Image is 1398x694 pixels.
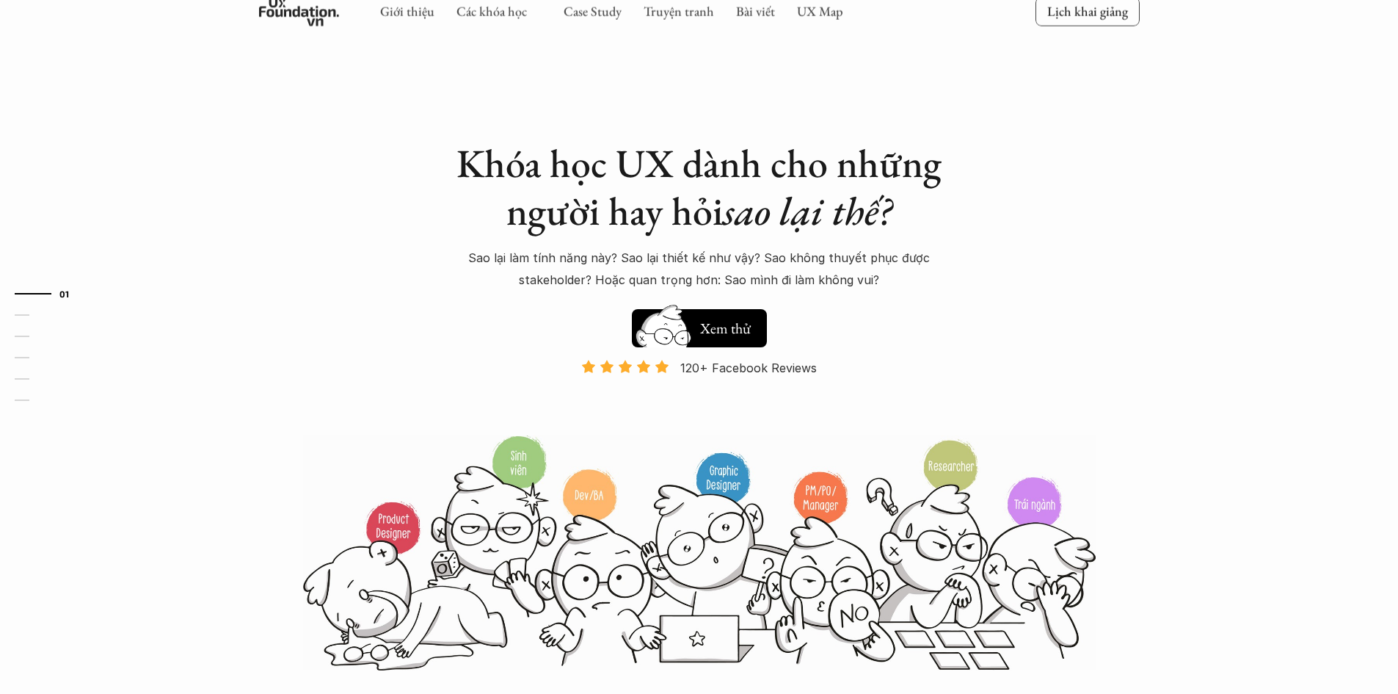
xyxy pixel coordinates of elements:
[380,3,434,20] a: Giới thiệu
[1047,3,1128,20] p: Lịch khai giảng
[736,3,775,20] a: Bài viết
[680,357,817,379] p: 120+ Facebook Reviews
[698,318,752,339] h5: Xem thử
[644,3,714,20] a: Truyện tranh
[443,140,956,235] h1: Khóa học UX dành cho những người hay hỏi
[15,285,84,303] a: 01
[456,3,527,20] a: Các khóa học
[632,302,767,347] a: Xem thử
[59,289,70,299] strong: 01
[723,185,892,236] em: sao lại thế?
[569,359,830,433] a: 120+ Facebook Reviews
[443,247,956,292] p: Sao lại làm tính năng này? Sao lại thiết kế như vậy? Sao không thuyết phục được stakeholder? Hoặc...
[797,3,843,20] a: UX Map
[564,3,622,20] a: Case Study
